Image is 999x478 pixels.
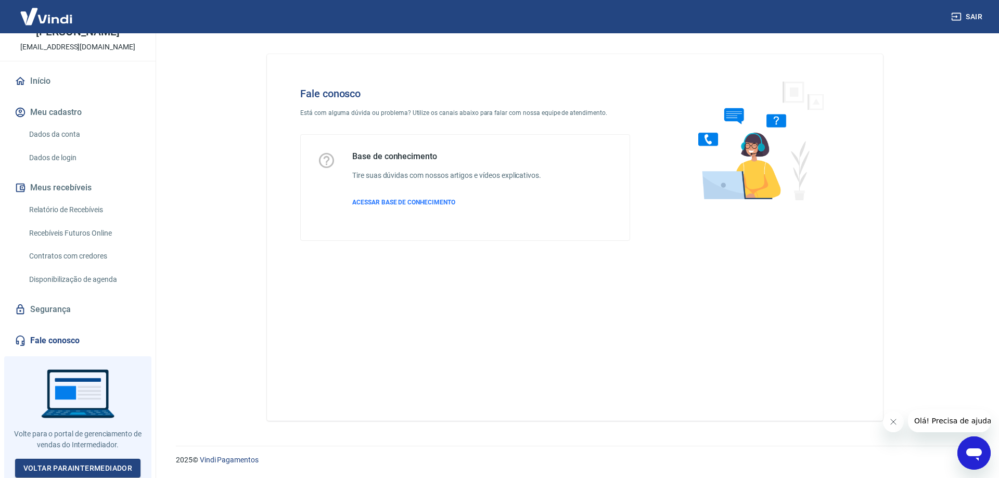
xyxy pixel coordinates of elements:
[15,459,141,478] a: Voltar paraIntermediador
[12,329,143,352] a: Fale conosco
[352,170,541,181] h6: Tire suas dúvidas com nossos artigos e vídeos explicativos.
[25,199,143,221] a: Relatório de Recebíveis
[25,269,143,290] a: Disponibilização de agenda
[300,87,630,100] h4: Fale conosco
[908,409,991,432] iframe: Mensagem da empresa
[12,1,80,32] img: Vindi
[12,176,143,199] button: Meus recebíveis
[200,456,259,464] a: Vindi Pagamentos
[12,101,143,124] button: Meu cadastro
[8,16,147,37] p: [PERSON_NAME] [PERSON_NAME]
[20,42,135,53] p: [EMAIL_ADDRESS][DOMAIN_NAME]
[25,223,143,244] a: Recebíveis Futuros Online
[176,455,974,466] p: 2025 ©
[12,70,143,93] a: Início
[12,298,143,321] a: Segurança
[6,7,87,16] span: Olá! Precisa de ajuda?
[25,246,143,267] a: Contratos com credores
[25,124,143,145] a: Dados da conta
[352,198,541,207] a: ACESSAR BASE DE CONHECIMENTO
[25,147,143,169] a: Dados de login
[883,411,904,432] iframe: Fechar mensagem
[300,108,630,118] p: Está com alguma dúvida ou problema? Utilize os canais abaixo para falar com nossa equipe de atend...
[352,199,455,206] span: ACESSAR BASE DE CONHECIMENTO
[352,151,541,162] h5: Base de conhecimento
[677,71,836,210] img: Fale conosco
[957,436,991,470] iframe: Botão para abrir a janela de mensagens
[949,7,987,27] button: Sair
